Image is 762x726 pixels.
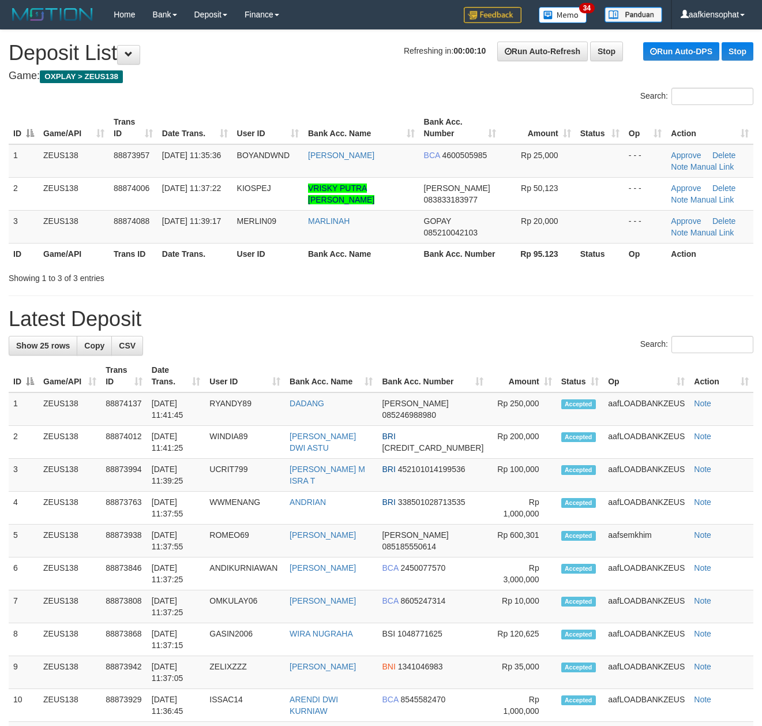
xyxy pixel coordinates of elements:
[488,689,556,722] td: Rp 1,000,000
[640,88,753,105] label: Search:
[690,162,734,171] a: Manual Link
[488,623,556,656] td: Rp 120,625
[576,111,624,144] th: Status: activate to sort column ascending
[561,695,596,705] span: Accepted
[205,557,285,590] td: ANDIKURNIAWAN
[9,590,39,623] td: 7
[424,195,478,204] span: Copy 083833183977 to clipboard
[9,177,39,210] td: 2
[9,525,39,557] td: 5
[290,695,338,716] a: ARENDI DWI KURNIAW
[382,399,448,408] span: [PERSON_NAME]
[521,216,558,226] span: Rp 20,000
[561,663,596,672] span: Accepted
[147,360,205,392] th: Date Trans.: activate to sort column ascending
[39,144,109,178] td: ZEUS138
[290,399,324,408] a: DADANG
[101,525,147,557] td: 88873938
[603,392,689,426] td: aafLOADBANKZEUS
[39,177,109,210] td: ZEUS138
[101,689,147,722] td: 88873929
[603,623,689,656] td: aafLOADBANKZEUS
[9,111,39,144] th: ID: activate to sort column descending
[382,542,436,551] span: Copy 085185550614 to clipboard
[382,629,395,638] span: BSI
[539,7,587,23] img: Button%20Memo.svg
[77,336,112,355] a: Copy
[712,151,735,160] a: Delete
[712,216,735,226] a: Delete
[603,525,689,557] td: aafsemkhim
[694,662,711,671] a: Note
[162,216,221,226] span: [DATE] 11:39:17
[16,341,70,350] span: Show 25 rows
[561,564,596,574] span: Accepted
[690,228,734,237] a: Manual Link
[9,144,39,178] td: 1
[39,243,109,264] th: Game/API
[488,656,556,689] td: Rp 35,000
[603,590,689,623] td: aafLOADBANKZEUS
[114,184,149,193] span: 88874006
[561,432,596,442] span: Accepted
[400,695,445,704] span: Copy 8545582470 to clipboard
[114,151,149,160] span: 88873957
[101,623,147,656] td: 88873868
[603,557,689,590] td: aafLOADBANKZEUS
[157,243,232,264] th: Date Trans.
[205,656,285,689] td: ZELIXZZZ
[101,590,147,623] td: 88873808
[671,184,701,193] a: Approve
[147,392,205,426] td: [DATE] 11:41:45
[671,336,753,353] input: Search:
[666,243,753,264] th: Action
[9,243,39,264] th: ID
[205,426,285,459] td: WINDIA89
[308,151,374,160] a: [PERSON_NAME]
[101,360,147,392] th: Trans ID: activate to sort column ascending
[419,243,501,264] th: Bank Acc. Number
[501,111,575,144] th: Amount: activate to sort column ascending
[303,243,419,264] th: Bank Acc. Name
[9,6,96,23] img: MOTION_logo.png
[101,656,147,689] td: 88873942
[9,308,753,331] h1: Latest Deposit
[147,689,205,722] td: [DATE] 11:36:45
[232,243,303,264] th: User ID
[40,70,123,83] span: OXPLAY > ZEUS138
[39,210,109,243] td: ZEUS138
[39,426,101,459] td: ZEUS138
[39,525,101,557] td: ZEUS138
[308,216,350,226] a: MARLINAH
[205,689,285,722] td: ISSAC14
[39,689,101,722] td: ZEUS138
[101,459,147,492] td: 88873994
[162,151,221,160] span: [DATE] 11:35:36
[497,42,588,61] a: Run Auto-Refresh
[9,70,753,82] h4: Game:
[640,336,753,353] label: Search:
[109,243,157,264] th: Trans ID
[488,459,556,492] td: Rp 100,000
[561,498,596,508] span: Accepted
[382,443,483,452] span: Copy 664301011307534 to clipboard
[404,46,486,55] span: Refreshing in:
[590,42,623,61] a: Stop
[424,184,490,193] span: [PERSON_NAME]
[9,268,309,284] div: Showing 1 to 3 of 3 entries
[205,492,285,525] td: WWMENANG
[624,210,666,243] td: - - -
[398,465,466,474] span: Copy 452101014199536 to clipboard
[488,392,556,426] td: Rp 250,000
[290,465,365,485] a: [PERSON_NAME] M ISRA T
[9,360,39,392] th: ID: activate to sort column descending
[101,426,147,459] td: 88874012
[603,492,689,525] td: aafLOADBANKZEUS
[237,184,271,193] span: KIOSPEJ
[400,596,445,605] span: Copy 8605247314 to clipboard
[147,426,205,459] td: [DATE] 11:41:25
[424,216,451,226] span: GOPAY
[488,525,556,557] td: Rp 600,301
[561,630,596,639] span: Accepted
[101,557,147,590] td: 88873846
